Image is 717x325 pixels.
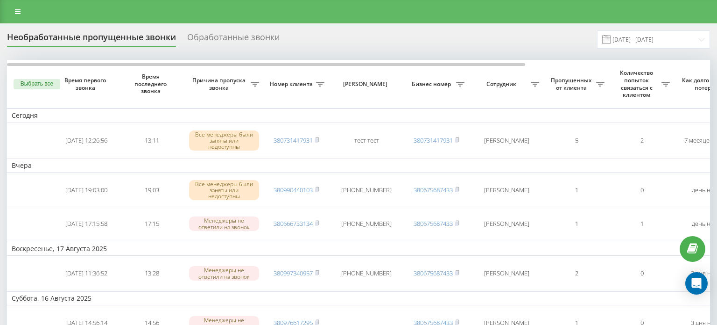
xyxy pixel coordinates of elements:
[119,125,184,157] td: 13:11
[474,80,531,88] span: Сотрудник
[414,269,453,277] a: 380675687433
[544,208,609,240] td: 1
[685,272,708,295] div: Open Intercom Messenger
[469,258,544,289] td: [PERSON_NAME]
[329,208,404,240] td: [PHONE_NUMBER]
[189,217,259,231] div: Менеджеры не ответили на звонок
[189,77,251,91] span: Причина пропуска звонка
[274,136,313,144] a: 380731417931
[54,174,119,206] td: [DATE] 19:03:00
[268,80,316,88] span: Номер клиента
[469,125,544,157] td: [PERSON_NAME]
[609,174,675,206] td: 0
[119,208,184,240] td: 17:15
[609,125,675,157] td: 2
[544,258,609,289] td: 2
[469,208,544,240] td: [PERSON_NAME]
[7,32,176,47] div: Необработанные пропущенные звонки
[187,32,280,47] div: Обработанные звонки
[54,258,119,289] td: [DATE] 11:36:52
[609,258,675,289] td: 0
[54,208,119,240] td: [DATE] 17:15:58
[408,80,456,88] span: Бизнес номер
[614,69,661,98] span: Количество попыток связаться с клиентом
[189,130,259,151] div: Все менеджеры были заняты или недоступны
[544,125,609,157] td: 5
[127,73,177,95] span: Время последнего звонка
[469,174,544,206] td: [PERSON_NAME]
[119,174,184,206] td: 19:03
[544,174,609,206] td: 1
[414,136,453,144] a: 380731417931
[189,266,259,280] div: Менеджеры не ответили на звонок
[54,125,119,157] td: [DATE] 12:26:56
[274,186,313,194] a: 380990440103
[14,79,60,89] button: Выбрать все
[119,258,184,289] td: 13:28
[329,174,404,206] td: [PHONE_NUMBER]
[609,208,675,240] td: 1
[337,80,396,88] span: [PERSON_NAME]
[189,180,259,201] div: Все менеджеры были заняты или недоступны
[414,219,453,228] a: 380675687433
[274,219,313,228] a: 380666733134
[274,269,313,277] a: 380997340957
[548,77,596,91] span: Пропущенных от клиента
[329,125,404,157] td: тест тест
[61,77,112,91] span: Время первого звонка
[414,186,453,194] a: 380675687433
[329,258,404,289] td: [PHONE_NUMBER]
